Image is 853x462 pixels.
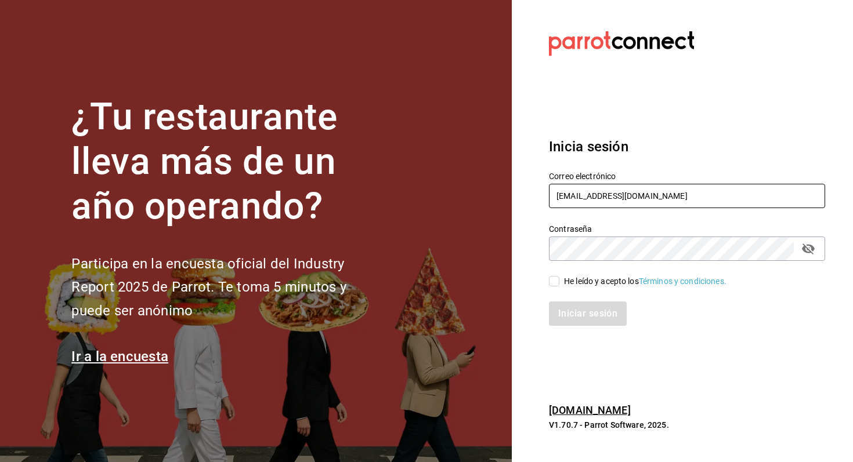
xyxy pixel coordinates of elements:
label: Contraseña [549,225,825,233]
button: passwordField [798,239,818,259]
h1: ¿Tu restaurante lleva más de un año operando? [71,95,385,228]
a: [DOMAIN_NAME] [549,404,631,416]
label: Correo electrónico [549,172,825,180]
input: Ingresa tu correo electrónico [549,184,825,208]
p: V1.70.7 - Parrot Software, 2025. [549,419,825,431]
h2: Participa en la encuesta oficial del Industry Report 2025 de Parrot. Te toma 5 minutos y puede se... [71,252,385,323]
h3: Inicia sesión [549,136,825,157]
a: Ir a la encuesta [71,348,168,365]
div: He leído y acepto los [564,275,727,288]
a: Términos y condiciones. [639,277,727,286]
